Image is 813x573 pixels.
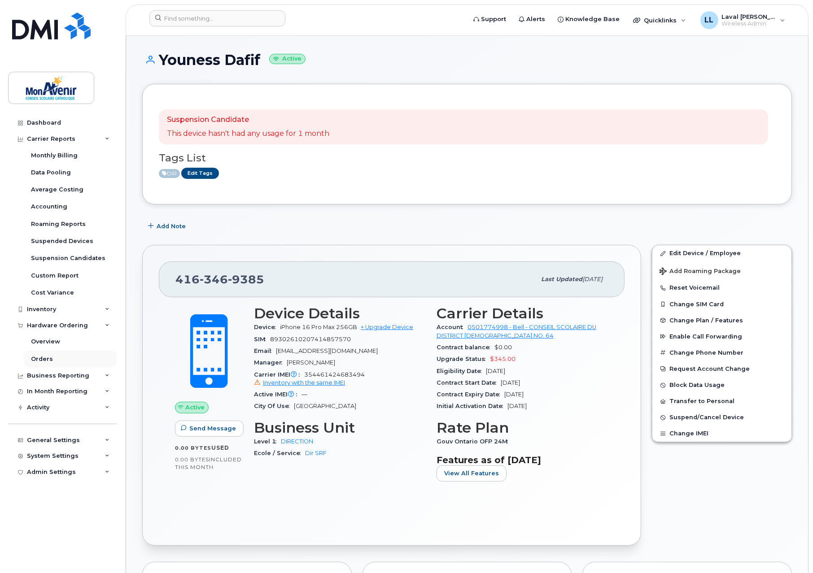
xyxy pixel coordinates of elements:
button: Change Plan / Features [652,313,791,329]
span: Carrier IMEI [254,371,304,378]
span: Device [254,324,280,330]
a: 0501774998 - Bell - CONSEIL SCOLAIRE DU DISTRICT [DEMOGRAPHIC_DATA] NO. 64 [437,324,596,339]
span: [DATE] [486,368,505,374]
span: — [302,391,307,398]
span: Initial Activation Date [437,403,507,409]
button: Add Note [142,218,193,234]
span: Contract Expiry Date [437,391,504,398]
span: Eligibility Date [437,368,486,374]
a: Edit Device / Employee [652,245,791,261]
span: Add Note [157,222,186,230]
button: Enable Call Forwarding [652,329,791,345]
h3: Device Details [254,305,426,321]
button: Block Data Usage [652,377,791,393]
span: Account [437,324,468,330]
span: Suspend/Cancel Device [669,414,744,421]
span: 346 [200,273,228,286]
small: Active [269,54,306,64]
p: This device hasn't had any usage for 1 month [167,129,329,139]
span: 0.00 Bytes [175,456,209,463]
a: Dir SRF [305,450,327,456]
p: Suspension Candidate [167,115,329,125]
span: [DATE] [501,379,520,386]
h3: Tags List [159,152,775,164]
span: [DATE] [582,276,603,282]
button: Suspend/Cancel Device [652,409,791,425]
button: Change SIM Card [652,296,791,313]
span: Manager [254,359,287,366]
button: Send Message [175,421,244,437]
span: SIM [254,336,270,343]
span: Upgrade Status [437,356,490,362]
span: 0.00 Bytes [175,445,211,451]
button: Reset Voicemail [652,280,791,296]
span: Send Message [189,424,236,433]
span: Active IMEI [254,391,302,398]
span: 9385 [228,273,264,286]
span: Last updated [541,276,582,282]
button: Transfer to Personal [652,393,791,409]
h3: Carrier Details [437,305,608,321]
span: 354461424683494 [254,371,426,387]
span: Add Roaming Package [660,268,741,276]
span: [GEOGRAPHIC_DATA] [294,403,356,409]
span: Contract Start Date [437,379,501,386]
span: Contract balance [437,344,494,351]
span: [PERSON_NAME] [287,359,335,366]
a: DIRECTION [281,438,313,445]
span: Active [185,403,205,412]
span: used [211,444,229,451]
span: 416 [175,273,264,286]
span: Inventory with the same IMEI [263,379,345,386]
span: Email [254,347,276,354]
a: Inventory with the same IMEI [254,379,345,386]
button: Request Account Change [652,361,791,377]
span: $345.00 [490,356,516,362]
span: [DATE] [507,403,527,409]
span: Change Plan / Features [669,317,743,324]
span: iPhone 16 Pro Max 256GB [280,324,357,330]
a: + Upgrade Device [361,324,413,330]
button: View All Features [437,465,507,482]
button: Change IMEI [652,425,791,442]
span: View All Features [444,469,499,477]
span: Level 1 [254,438,281,445]
span: Gouv Ontario OFP 24M [437,438,512,445]
button: Add Roaming Package [652,261,791,280]
span: [EMAIL_ADDRESS][DOMAIN_NAME] [276,347,378,354]
a: Edit Tags [181,168,219,179]
span: Ecole / Service [254,450,305,456]
h3: Features as of [DATE] [437,455,608,465]
h3: Business Unit [254,420,426,436]
h1: Youness Dafif [142,52,792,68]
span: Enable Call Forwarding [669,333,742,340]
span: [DATE] [504,391,524,398]
span: $0.00 [494,344,512,351]
span: Active [159,169,180,178]
span: 89302610207414857570 [270,336,351,343]
span: City Of Use [254,403,294,409]
h3: Rate Plan [437,420,608,436]
button: Change Phone Number [652,345,791,361]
